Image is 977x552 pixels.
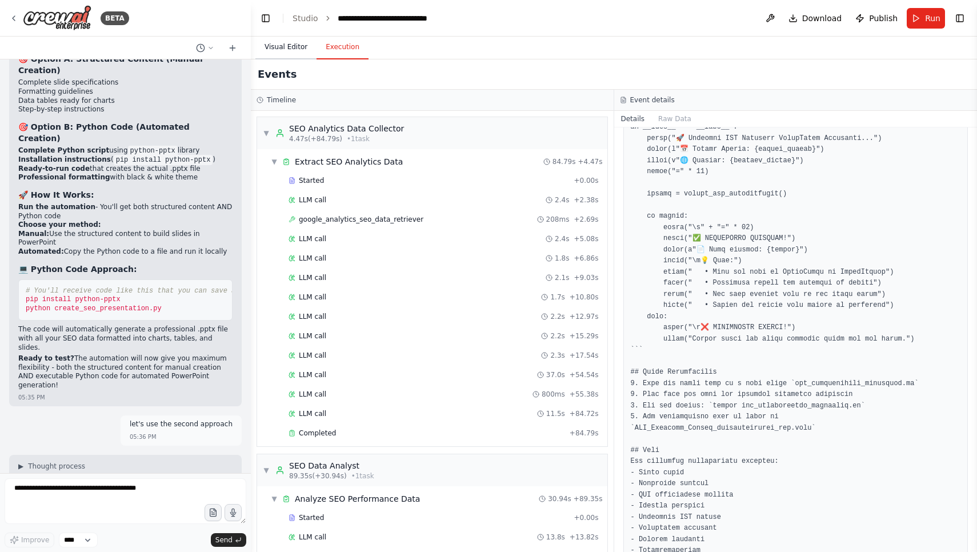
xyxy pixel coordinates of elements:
[18,97,233,106] li: Data tables ready for charts
[299,409,326,418] span: LLM call
[21,535,49,545] span: Improve
[574,513,598,522] span: + 0.00s
[18,173,110,181] strong: Professional formatting
[289,460,374,471] div: SEO Data Analyst
[546,370,565,379] span: 37.0s
[293,13,466,24] nav: breadcrumb
[555,195,569,205] span: 2.4s
[555,254,569,263] span: 1.8s
[5,533,54,547] button: Improve
[267,95,296,105] h3: Timeline
[18,122,190,143] strong: 🎯 Option B: Python Code (Automated Creation)
[42,295,71,303] span: install
[295,156,403,167] div: Extract SEO Analytics Data
[574,215,598,224] span: + 2.69s
[263,129,270,138] span: ▼
[18,190,94,199] strong: 🚀 How It Works:
[18,165,90,173] strong: Ready-to-run code
[18,146,109,154] strong: Complete Python script
[651,111,698,127] button: Raw Data
[28,462,85,471] span: Thought process
[225,504,242,521] button: Click to speak your automation idea
[869,13,898,24] span: Publish
[293,14,318,23] a: Studio
[223,41,242,55] button: Start a new chat
[546,215,570,224] span: 208ms
[570,533,599,542] span: + 13.82s
[18,247,233,257] li: Copy the Python code to a file and run it locally
[578,157,602,166] span: + 4.47s
[299,513,324,522] span: Started
[54,305,161,313] span: create_seo_presentation.py
[26,295,38,303] span: pip
[574,234,598,243] span: + 5.08s
[18,146,233,155] li: using library
[546,533,565,542] span: 13.8s
[271,157,278,166] span: ▼
[18,230,49,238] strong: Manual:
[215,535,233,545] span: Send
[299,429,336,438] span: Completed
[289,123,404,134] div: SEO Analytics Data Collector
[26,305,50,313] span: python
[18,155,111,163] strong: Installation instructions
[550,293,564,302] span: 1.7s
[299,351,326,360] span: LLM call
[75,295,120,303] span: python-pptx
[18,165,233,174] li: that creates the actual .pptx file
[299,533,326,542] span: LLM call
[299,331,326,341] span: LLM call
[851,8,902,29] button: Publish
[351,471,374,481] span: • 1 task
[299,370,326,379] span: LLM call
[570,409,599,418] span: + 84.72s
[18,173,233,182] li: with black & white theme
[550,351,564,360] span: 2.3s
[255,35,317,59] button: Visual Editor
[205,504,222,521] button: Upload files
[546,409,565,418] span: 11.5s
[101,11,129,25] div: BETA
[317,35,369,59] button: Execution
[299,390,326,399] span: LLM call
[295,493,420,505] div: Analyze SEO Performance Data
[263,466,270,475] span: ▼
[211,533,246,547] button: Send
[555,234,569,243] span: 2.4s
[570,351,599,360] span: + 17.54s
[23,5,91,31] img: Logo
[555,273,569,282] span: 2.1s
[18,247,64,255] strong: Automated:
[18,393,45,402] div: 05:35 PM
[299,176,324,185] span: Started
[18,230,233,247] li: Use the structured content to build slides in PowerPoint
[347,134,370,143] span: • 1 task
[271,494,278,503] span: ▼
[258,10,274,26] button: Hide left sidebar
[18,203,95,211] strong: Run the automation
[574,254,598,263] span: + 6.86s
[18,78,233,87] li: Complete slide specifications
[548,494,571,503] span: 30.94s
[18,462,23,471] span: ▶
[925,13,940,24] span: Run
[299,195,326,205] span: LLM call
[299,254,326,263] span: LLM call
[570,370,599,379] span: + 54.54s
[130,433,157,441] div: 05:36 PM
[289,471,347,481] span: 89.35s (+30.94s)
[191,41,219,55] button: Switch to previous chat
[299,273,326,282] span: LLM call
[18,155,233,165] li: ( )
[114,155,213,165] code: pip install python-pptx
[574,195,598,205] span: + 2.38s
[128,146,178,156] code: python-pptx
[570,293,599,302] span: + 10.80s
[18,87,233,97] li: Formatting guidelines
[550,312,564,321] span: 2.2s
[552,157,576,166] span: 84.79s
[18,354,233,390] p: The automation will now give you maximum flexibility - both the structured content for manual cre...
[130,420,233,429] p: let's use the second approach
[258,66,297,82] h2: Events
[18,354,74,362] strong: Ready to test?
